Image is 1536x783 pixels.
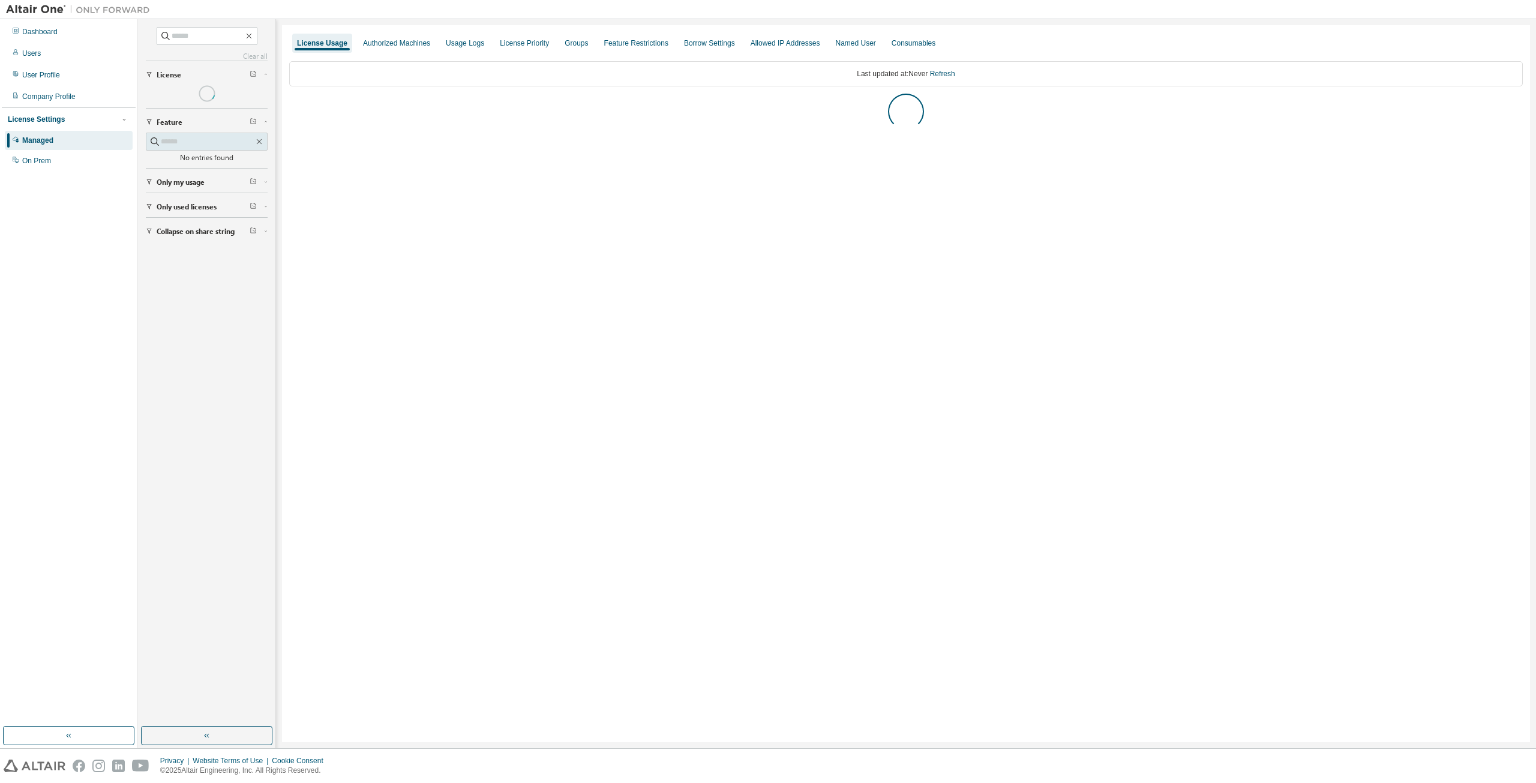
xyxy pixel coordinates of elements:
a: Refresh [932,68,958,79]
p: © 2025 Altair Engineering, Inc. All Rights Reserved. [160,766,346,776]
span: License [157,70,186,79]
img: youtube.svg [132,760,149,772]
div: Named User [871,38,914,48]
div: License Usage [297,38,352,48]
div: Authorized Machines [368,38,440,48]
span: Clear filter [250,70,257,79]
img: altair_logo.svg [4,760,65,772]
div: Dashboard [22,27,62,37]
button: Feature [146,109,268,135]
div: Consumables [930,38,978,48]
span: Clear filter [250,202,257,211]
div: License Priority [514,38,566,48]
img: facebook.svg [73,760,85,772]
button: Only used licenses [146,193,268,220]
div: On Prem [22,156,52,166]
div: Website Terms of Use [196,756,284,766]
div: User Profile [22,70,63,80]
div: Usage Logs [456,38,498,48]
div: Cookie Consent [284,756,346,766]
div: Last updated at: Never [289,61,1523,86]
div: Groups [581,38,608,48]
div: Managed [22,136,58,145]
img: linkedin.svg [112,760,125,772]
button: License [146,61,268,88]
div: Users [22,49,43,58]
div: No entries found [146,152,268,162]
span: Feature [157,117,187,127]
span: Clear filter [250,117,257,127]
div: Company Profile [22,92,79,101]
button: Only my usage [146,169,268,195]
span: Only my usage [157,177,212,187]
span: Clear filter [250,177,257,187]
img: Altair One [6,4,156,16]
div: Feature Restrictions [623,38,692,48]
div: Allowed IP Addresses [779,38,855,48]
div: Privacy [160,756,196,766]
span: Collapse on share string [157,221,250,241]
span: Only used licenses [157,202,228,211]
div: Borrow Settings [707,38,763,48]
button: Collapse on share string [146,218,268,244]
img: instagram.svg [92,760,105,772]
span: Clear filter [250,226,257,236]
a: Clear all [146,51,268,61]
div: License Settings [8,115,71,124]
